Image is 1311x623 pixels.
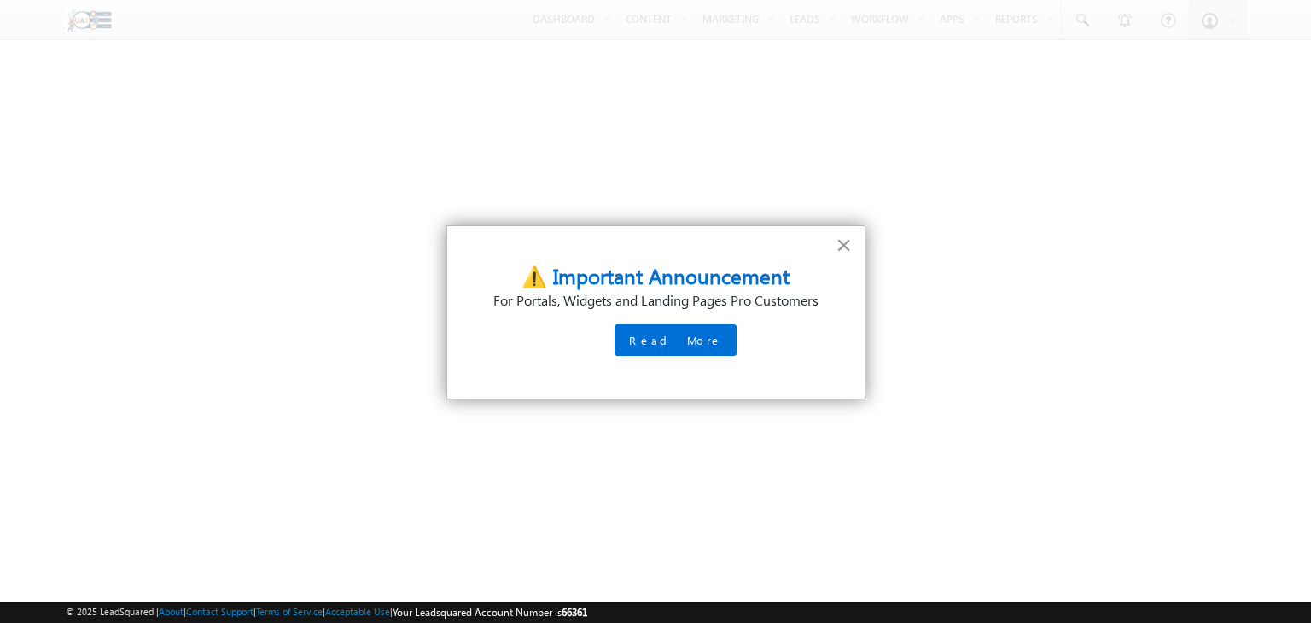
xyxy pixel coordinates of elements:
[393,606,587,619] span: Your Leadsquared Account Number is
[186,606,253,617] a: Contact Support
[325,606,390,617] a: Acceptable Use
[836,231,852,259] button: Close
[615,324,737,356] button: Read More
[66,604,587,620] span: © 2025 LeadSquared | | | | |
[485,291,828,310] p: For Portals, Widgets and Landing Pages Pro Customers
[256,606,323,617] a: Terms of Service
[159,606,184,617] a: About
[485,264,828,288] p: ⚠️ Important Announcement
[562,606,587,619] span: 66361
